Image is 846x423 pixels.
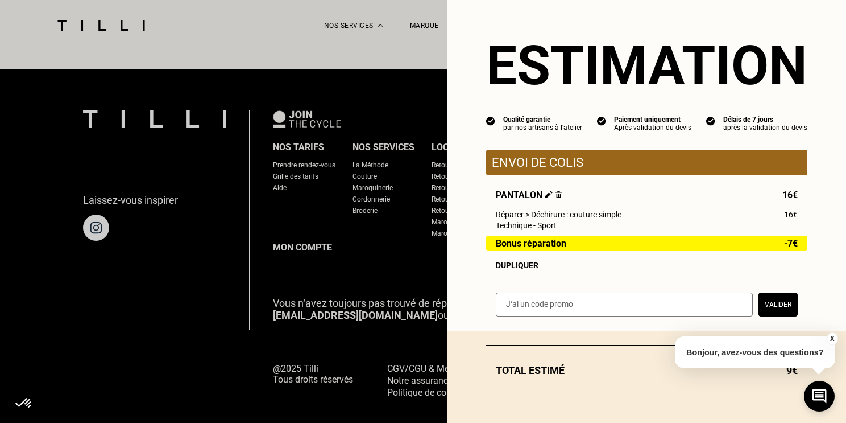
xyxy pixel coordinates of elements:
p: Envoi de colis [492,155,802,170]
input: J‘ai un code promo [496,293,753,317]
span: Technique - Sport [496,221,557,230]
span: Réparer > Déchirure : couture simple [496,210,621,219]
img: icon list info [486,116,495,126]
div: Qualité garantie [503,116,582,124]
div: Total estimé [486,364,807,376]
div: après la validation du devis [723,124,807,132]
img: Supprimer [555,191,562,198]
div: Paiement uniquement [614,116,691,124]
img: icon list info [706,116,715,126]
span: 16€ [782,190,798,200]
section: Estimation [486,34,807,97]
span: Bonus réparation [496,239,566,248]
span: 16€ [784,210,798,219]
div: Dupliquer [496,261,798,270]
p: Bonjour, avez-vous des questions? [675,336,835,368]
div: par nos artisans à l'atelier [503,124,582,132]
img: Éditer [545,191,553,198]
span: Pantalon [496,190,562,200]
div: Après validation du devis [614,124,691,132]
button: X [826,332,837,345]
button: Valider [758,293,798,317]
span: -7€ [784,239,798,248]
div: Délais de 7 jours [723,116,807,124]
img: icon list info [597,116,606,126]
